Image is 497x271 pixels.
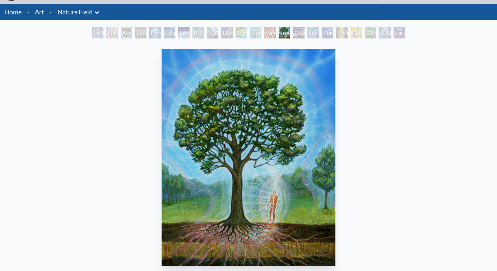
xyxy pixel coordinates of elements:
[307,27,319,38] div: Eco-Atlas
[365,27,376,38] div: Dance of Cannabia
[322,27,333,38] div: Planetary Prayers
[35,7,44,17] a: Art
[178,27,190,38] div: Earth Energies
[207,27,218,38] div: Metamorphosis
[250,27,261,38] div: Humming Bird
[57,7,93,17] a: Nature Field
[92,27,103,38] div: Earth Witness
[106,27,118,38] div: Flesh of the Gods
[4,8,22,16] a: Home
[164,27,175,38] div: Eclipse
[24,4,32,20] li: ·
[336,27,348,38] div: Vision Tree
[47,4,55,20] li: ·
[293,27,305,38] div: Gaia
[236,27,247,38] div: Symbiosis: Gall Wasp & Oak Tree
[162,49,336,266] img: Tree-&-Person-2000-watermarked.jpg
[264,27,276,38] div: Vajra Horse
[121,27,132,38] div: Acorn Dream
[350,27,362,38] div: Cannabis Mudra
[135,27,147,38] div: Squirrel
[279,27,290,38] div: Tree & Person
[149,27,161,38] div: Person Planet
[221,27,233,38] div: Lilacs
[379,27,391,38] div: [DEMOGRAPHIC_DATA] in the Ocean of Awareness
[192,27,204,38] div: [US_STATE] Song
[394,27,405,38] div: Earthmind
